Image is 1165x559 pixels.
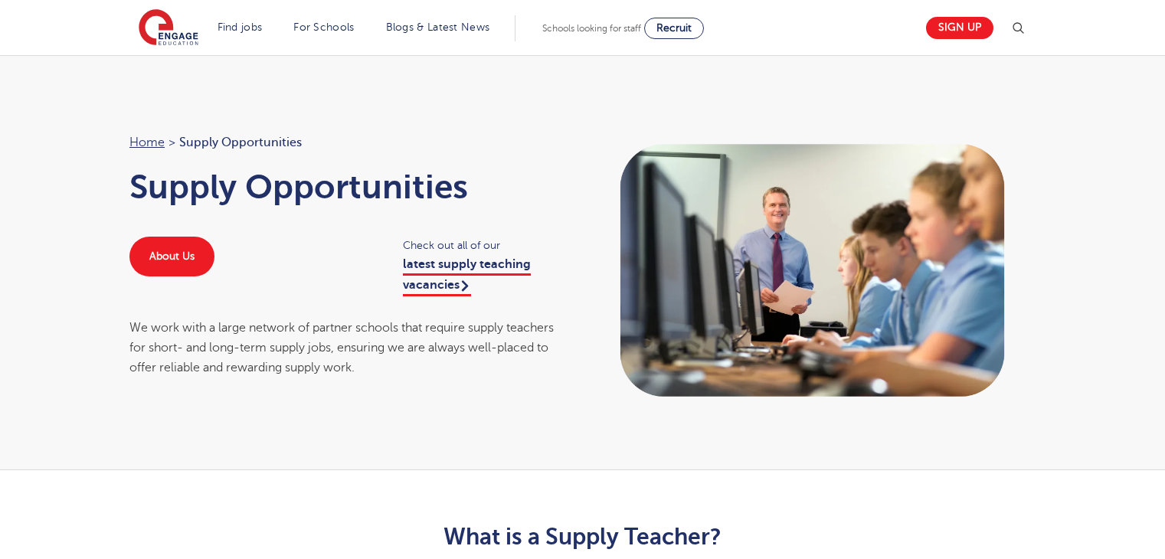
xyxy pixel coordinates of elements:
a: Home [129,136,165,149]
span: > [169,136,175,149]
span: Supply Opportunities [179,132,302,152]
nav: breadcrumb [129,132,568,152]
h1: Supply Opportunities [129,168,568,206]
img: Engage Education [139,9,198,47]
a: latest supply teaching vacancies [403,257,531,296]
a: Blogs & Latest News [386,21,490,33]
span: Check out all of our [403,237,568,254]
span: Schools looking for staff [542,23,641,34]
a: For Schools [293,21,354,33]
a: About Us [129,237,214,276]
span: Recruit [656,22,692,34]
a: Find jobs [218,21,263,33]
a: Recruit [644,18,704,39]
a: Sign up [926,17,993,39]
h2: What is a Supply Teacher? [207,524,958,550]
div: We work with a large network of partner schools that require supply teachers for short- and long-... [129,318,568,378]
